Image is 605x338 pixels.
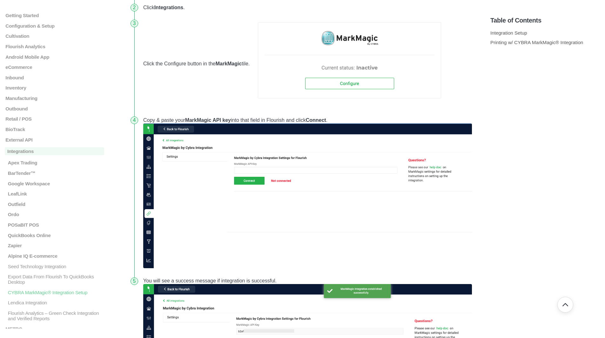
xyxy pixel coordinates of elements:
[7,202,104,207] p: Outfield
[7,160,104,166] p: Apex Trading
[185,117,231,123] strong: MarkMagic API key
[5,202,104,207] a: Outfield
[5,75,104,80] a: Inbound
[490,17,600,24] h5: Table of Contents
[7,310,104,321] p: Flourish Analytics – Green Check Integration and Verified Reports
[5,212,104,217] a: Ordo
[5,96,104,101] a: Manufacturing
[7,233,104,238] p: QuickBooks Online
[216,61,242,66] strong: MarkMagic
[490,6,600,328] section: Table of Contents
[5,106,104,111] a: Outbound
[250,20,463,108] img: screenshot-2023-10-12-at-2-14-40-pm.png
[5,290,104,295] a: CYBRA MarkMagic® Integration Setup
[306,117,326,123] strong: Connect
[5,264,104,269] a: Seed Technology Integration
[154,5,184,10] strong: Integrations
[5,44,104,49] a: Flourish Analytics
[5,274,104,285] a: Export Data From Flourish To QuickBooks Desktop
[5,253,104,259] a: Alpine IQ E-commerce
[7,181,104,186] p: Google Workspace
[141,16,474,112] li: Click the Configure button in the tile.
[5,310,104,321] a: Flourish Analytics – Green Check Integration and Verified Reports
[5,170,104,176] a: BarTender™
[5,33,104,39] a: Cultivation
[7,274,104,285] p: Export Data From Flourish To QuickBooks Desktop
[5,181,104,186] a: Google Workspace
[7,253,104,259] p: Alpine IQ E-commerce
[5,160,104,166] a: Apex Trading
[5,147,104,155] a: Integrations
[5,243,104,249] a: Zapier
[7,170,104,176] p: BarTender™
[490,40,583,45] a: Printing w/ CYBRA MarkMagic® Integration
[7,243,104,249] p: Zapier
[7,222,104,228] p: POSaBIT POS
[5,23,104,29] a: Configuration & Setup
[5,137,104,142] a: External API
[5,326,104,332] a: METRC
[7,264,104,269] p: Seed Technology Integration
[5,54,104,60] a: Android Mobile App
[143,123,472,268] img: screenshot-2023-10-12-at-2-14-57-pm.png
[7,212,104,217] p: Ordo
[7,290,104,295] p: CYBRA MarkMagic® Integration Setup
[5,233,104,238] a: QuickBooks Online
[5,222,104,228] a: POSaBIT POS
[5,127,104,132] a: BioTrack
[5,64,104,70] a: eCommerce
[7,191,104,196] p: LeafLink
[5,300,104,306] a: Lendica Integration
[5,191,104,196] a: LeafLink
[7,300,104,306] p: Lendica Integration
[490,30,527,36] a: Integration Setup
[5,13,104,18] a: Getting Started
[5,85,104,91] a: Inventory
[5,116,104,122] a: Retail / POS
[141,112,474,273] li: Copy & paste your into that field in Flourish and click .
[557,297,573,313] button: Go back to top of document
